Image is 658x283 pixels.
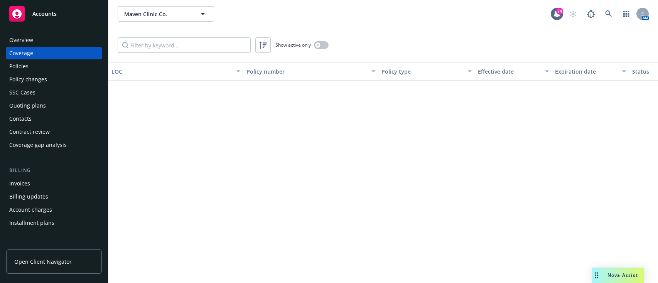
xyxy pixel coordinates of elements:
[124,10,191,18] span: Maven Clinic Co.
[9,126,50,138] div: Contract review
[108,62,243,81] button: LOC
[6,3,102,25] a: Accounts
[6,190,102,203] a: Billing updates
[6,113,102,125] a: Contacts
[118,37,251,53] input: Filter by keyword...
[6,34,102,46] a: Overview
[583,6,599,22] a: Report a Bug
[552,62,629,81] button: Expiration date
[607,272,638,278] span: Nova Assist
[592,268,644,283] button: Nova Assist
[9,73,47,86] div: Policy changes
[478,67,540,76] div: Effective date
[275,42,311,48] span: Show active only
[9,34,33,46] div: Overview
[6,47,102,59] a: Coverage
[9,217,54,229] div: Installment plans
[111,67,232,76] div: LOC
[9,60,29,72] div: Policies
[475,62,552,81] button: Effective date
[556,8,563,15] div: 74
[9,139,67,151] div: Coverage gap analysis
[6,204,102,216] a: Account charges
[6,217,102,229] a: Installment plans
[601,6,616,22] a: Search
[9,204,52,216] div: Account charges
[246,67,367,76] div: Policy number
[243,62,378,81] button: Policy number
[9,190,48,203] div: Billing updates
[9,177,30,190] div: Invoices
[6,86,102,99] a: SSC Cases
[32,11,57,17] span: Accounts
[6,139,102,151] a: Coverage gap analysis
[555,67,618,76] div: Expiration date
[9,86,35,99] div: SSC Cases
[592,268,601,283] div: Drag to move
[6,167,102,174] div: Billing
[9,47,33,59] div: Coverage
[381,67,463,76] div: Policy type
[6,99,102,112] a: Quoting plans
[14,258,72,266] span: Open Client Navigator
[6,177,102,190] a: Invoices
[9,99,46,112] div: Quoting plans
[6,126,102,138] a: Contract review
[378,62,475,81] button: Policy type
[9,113,32,125] div: Contacts
[118,6,214,22] button: Maven Clinic Co.
[6,73,102,86] a: Policy changes
[565,6,581,22] a: Start snowing
[6,60,102,72] a: Policies
[619,6,634,22] a: Switch app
